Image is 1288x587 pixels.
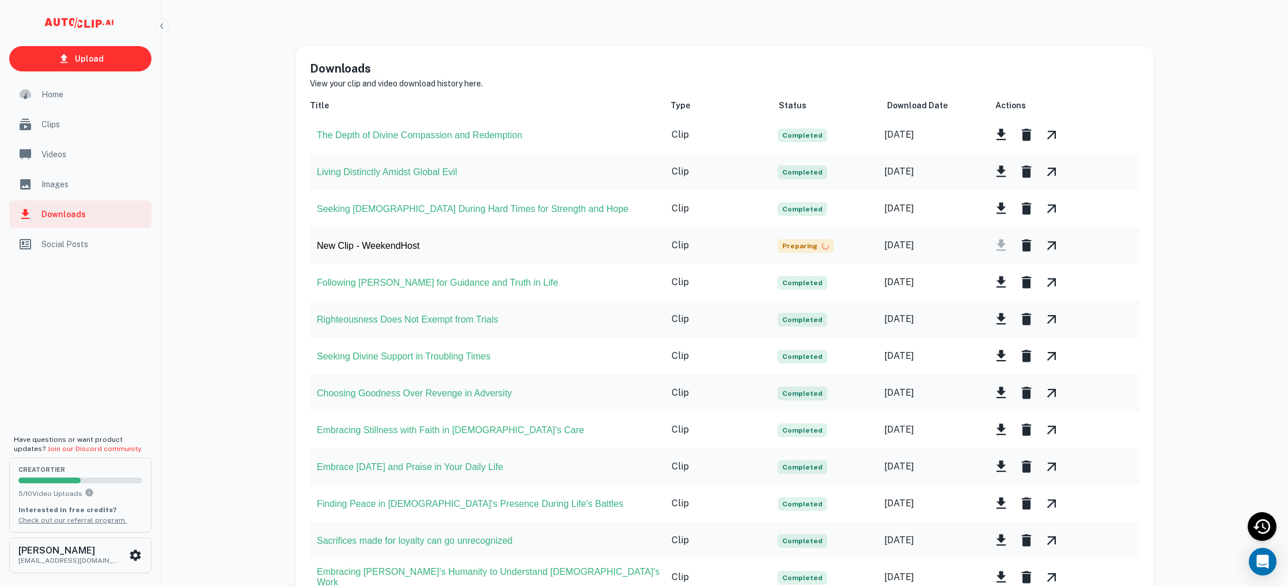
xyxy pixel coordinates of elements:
[41,118,145,131] span: Clips
[18,467,142,473] span: creator Tier
[9,171,151,198] a: Images
[9,111,151,138] a: Clips
[317,204,628,214] button: Seeking [DEMOGRAPHIC_DATA] During Hard Times for Strength and Hope
[310,60,1139,77] h5: Downloads
[778,387,827,400] span: completed
[1249,548,1276,575] div: Open Intercom Messenger
[887,99,995,112] h6: Download Date
[778,313,827,327] span: completed
[778,202,827,216] span: completed
[884,202,991,215] p: [DATE]
[672,275,778,289] p: clip
[672,349,778,363] p: clip
[672,570,778,584] p: clip
[779,99,887,112] h6: Status
[672,238,778,252] p: clip
[672,460,778,474] p: clip
[317,536,513,546] button: Sacrifices made for loyalty can go unrecognized
[778,276,827,290] span: completed
[884,570,991,584] p: [DATE]
[310,77,1139,90] p: View your clip and video download history here.
[884,312,991,326] p: [DATE]
[884,460,991,474] p: [DATE]
[778,423,827,437] span: completed
[317,241,419,251] button: New Clip - WeekendHost
[317,425,584,435] button: Embracing Stillness with Faith in [DEMOGRAPHIC_DATA]'s Care
[41,148,145,161] span: Videos
[884,128,991,142] p: [DATE]
[310,99,670,112] h6: Title
[9,81,151,108] a: Home
[9,230,151,258] a: Social Posts
[884,165,991,179] p: [DATE]
[778,239,834,253] span: preparing
[317,499,623,509] button: Finding Peace in [DEMOGRAPHIC_DATA]'s Presence During Life's Battles
[778,128,827,142] span: completed
[1248,512,1276,541] div: Recent Activity
[317,351,491,362] button: Seeking Divine Support in Troubling Times
[672,165,778,179] p: clip
[778,534,827,548] span: completed
[317,388,512,399] button: Choosing Goodness Over Revenge in Adversity
[670,99,779,112] h6: Type
[778,571,827,585] span: completed
[41,88,145,101] span: Home
[41,208,145,221] span: Downloads
[672,312,778,326] p: clip
[884,386,991,400] p: [DATE]
[9,141,151,168] a: Videos
[85,488,94,497] svg: You can upload 10 videos per month on the creator tier. Upgrade to upload more.
[778,350,827,363] span: completed
[317,315,498,325] button: Righteousness Does Not Exempt from Trials
[47,445,142,453] a: Join our Discord community.
[672,423,778,437] p: clip
[672,128,778,142] p: clip
[317,167,457,177] button: Living Distinctly Amidst Global Evil
[18,555,122,566] p: [EMAIL_ADDRESS][DOMAIN_NAME]
[317,130,522,141] button: The Depth of Divine Compassion and Redemption
[41,178,145,191] span: Images
[672,386,778,400] p: clip
[884,423,991,437] p: [DATE]
[9,200,151,228] a: Downloads
[884,349,991,363] p: [DATE]
[41,238,145,251] span: Social Posts
[14,435,142,453] span: Have questions or want product updates?
[884,275,991,289] p: [DATE]
[9,457,151,532] button: creatorTier5/10Video UploadsYou can upload 10 videos per month on the creator tier. Upgrade to up...
[18,546,122,555] h6: [PERSON_NAME]
[778,460,827,474] span: completed
[778,165,827,179] span: completed
[884,497,991,510] p: [DATE]
[672,202,778,215] p: clip
[9,46,151,71] a: Upload
[18,488,142,499] p: 5 / 10 Video Uploads
[778,497,827,511] span: completed
[672,497,778,510] p: clip
[995,99,1139,112] h6: Actions
[18,516,127,524] a: Check out our referral program.
[317,462,503,472] button: Embrace [DATE] and Praise in Your Daily Life
[18,505,142,515] p: Interested in free credits?
[9,537,151,573] button: [PERSON_NAME][EMAIL_ADDRESS][DOMAIN_NAME]
[884,238,991,252] p: [DATE]
[672,533,778,547] p: clip
[884,533,991,547] p: [DATE]
[75,52,104,65] p: Upload
[317,278,558,288] button: Following [PERSON_NAME] for Guidance and Truth in Life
